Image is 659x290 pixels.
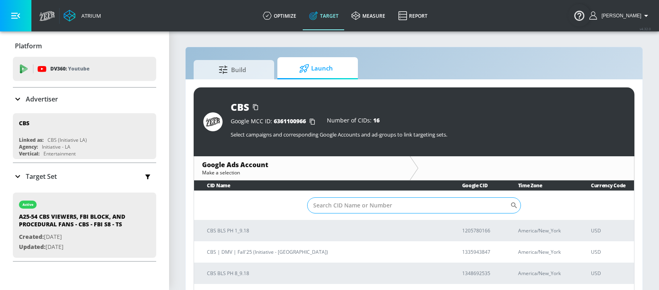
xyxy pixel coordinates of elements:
p: CBS | DMV | Fall'25 (Initiative - [GEOGRAPHIC_DATA]) [207,248,443,256]
div: Google Ads Account [202,160,402,169]
p: 1348692535 [462,269,499,278]
div: active [23,203,33,207]
span: 6361100966 [274,117,306,125]
div: CBS (Initiative LA) [48,137,87,143]
span: 16 [373,116,380,124]
a: measure [345,1,392,30]
p: USD [591,226,628,235]
div: activeA25-54 CBS VIEWERS, FBI BLOCK, AND PROCEDURAL FANS - CBS - FBI S8 - TSCreated:[DATE]Updated... [13,193,156,258]
div: Google Ads AccountMake a selection [194,156,410,180]
div: CBSLinked as:CBS (Initiative LA)Agency:Initiative - LAVertical:Entertainment [13,113,156,159]
div: Make a selection [202,169,402,176]
p: America/New_York [518,226,572,235]
div: Search CID Name or Number [307,197,521,213]
a: Target [303,1,345,30]
div: A25-54 CBS VIEWERS, FBI BLOCK, AND PROCEDURAL FANS - CBS - FBI S8 - TS [19,213,132,232]
p: Advertiser [26,95,58,104]
p: 1335943847 [462,248,499,256]
th: Google CID [449,180,505,191]
div: Platform [13,35,156,57]
p: Target Set [26,172,57,181]
span: login as: maria.guzman@zefr.com [598,13,641,19]
div: Google MCC ID: [231,118,319,126]
div: Vertical: [19,150,39,157]
div: Atrium [78,12,101,19]
div: Agency: [19,143,38,150]
th: Time Zone [505,180,578,191]
p: Select campaigns and corresponding Google Accounts and ad-groups to link targeting sets. [231,131,625,138]
a: Report [392,1,434,30]
div: Linked as: [19,137,43,143]
th: CID Name [194,180,449,191]
p: Platform [15,41,42,50]
span: v 4.32.0 [640,27,651,31]
p: America/New_York [518,269,572,278]
div: Initiative - LA [42,143,70,150]
button: [PERSON_NAME] [589,11,651,21]
span: Launch [285,59,347,78]
th: Currency Code [578,180,634,191]
div: DV360: Youtube [13,57,156,81]
p: Youtube [68,64,89,73]
p: 1205780166 [462,226,499,235]
p: USD [591,269,628,278]
p: America/New_York [518,248,572,256]
div: Number of CIDs: [327,118,380,126]
p: [DATE] [19,232,132,242]
button: Open Resource Center [568,4,591,27]
p: DV360: [50,64,89,73]
span: Build [202,60,263,79]
p: [DATE] [19,242,132,252]
a: Atrium [64,10,101,22]
div: CBS [231,100,249,114]
p: USD [591,248,628,256]
span: Updated: [19,243,45,251]
div: Target Set [13,163,156,190]
p: CBS BLS PH 8_9.18 [207,269,443,278]
div: Entertainment [43,150,76,157]
div: CBS [19,119,29,127]
p: CBS BLS PH 1_9.18 [207,226,443,235]
span: Created: [19,233,44,240]
input: Search CID Name or Number [307,197,510,213]
a: optimize [256,1,303,30]
div: Advertiser [13,88,156,110]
